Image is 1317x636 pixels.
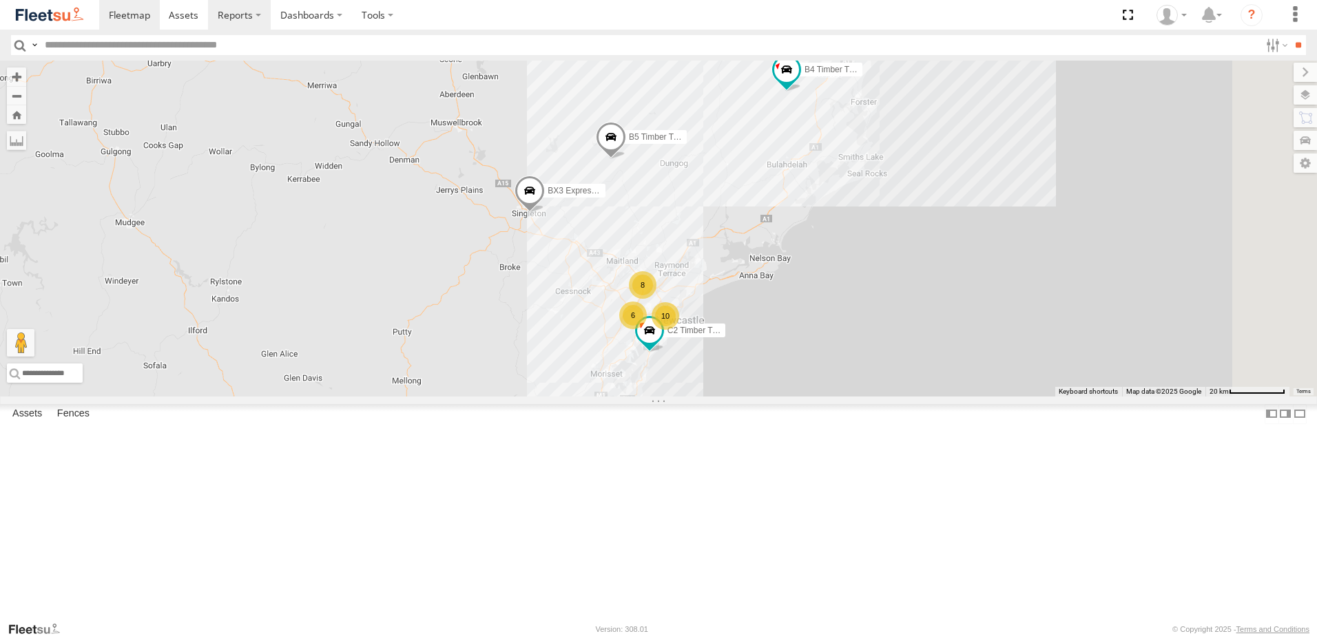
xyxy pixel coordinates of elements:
label: Dock Summary Table to the Right [1278,404,1292,424]
button: Keyboard shortcuts [1059,387,1118,396]
div: 8 [629,271,656,299]
label: Hide Summary Table [1293,404,1307,424]
label: Search Query [29,35,40,55]
span: Map data ©2025 Google [1126,388,1201,395]
label: Search Filter Options [1261,35,1290,55]
span: B4 Timber Truck [805,65,864,74]
i: ? [1241,4,1263,26]
div: Kelley Adamson [1152,5,1192,25]
span: B5 Timber Truck [629,133,689,142]
a: Terms and Conditions [1236,625,1309,633]
a: Visit our Website [8,622,71,636]
button: Zoom out [7,86,26,105]
span: 20 km [1210,388,1229,395]
button: Drag Pegman onto the map to open Street View [7,329,34,357]
div: 10 [652,302,679,330]
label: Measure [7,131,26,150]
a: Terms (opens in new tab) [1296,389,1311,394]
label: Dock Summary Table to the Left [1265,404,1278,424]
div: 6 [619,301,647,329]
label: Map Settings [1294,153,1317,173]
img: fleetsu-logo-horizontal.svg [14,6,85,24]
button: Map Scale: 20 km per 78 pixels [1205,387,1289,396]
div: © Copyright 2025 - [1172,625,1309,633]
span: BX3 Express Ute [548,186,610,195]
span: C2 Timber Truck [667,326,728,335]
label: Fences [50,404,96,423]
label: Assets [6,404,49,423]
button: Zoom Home [7,105,26,124]
button: Zoom in [7,67,26,86]
div: Version: 308.01 [596,625,648,633]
